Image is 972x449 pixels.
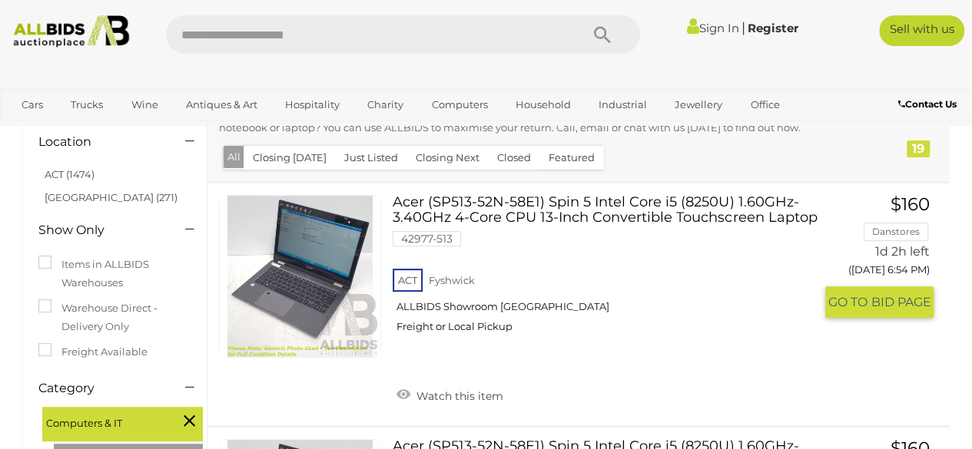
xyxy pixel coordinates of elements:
a: Cars [12,92,53,117]
button: Just Listed [335,146,407,170]
button: Closing Next [406,146,489,170]
b: Contact Us [898,98,957,110]
label: Warehouse Direct - Delivery Only [38,299,191,335]
a: Jewellery [665,92,732,117]
label: Items in ALLBIDS Warehouses [38,256,191,292]
a: Contact Us [898,96,960,113]
a: [GEOGRAPHIC_DATA] (271) [45,191,177,203]
span: GO TO [828,294,871,310]
a: Antiques & Art [176,92,267,117]
button: All [224,146,244,168]
img: Allbids.com.au [7,15,135,48]
a: Charity [357,92,413,117]
button: Closing [DATE] [244,146,336,170]
span: $160 [891,193,930,215]
span: Watch this item [413,389,503,403]
h4: Category [38,381,162,395]
a: Sports [12,117,63,143]
button: Search [563,15,640,54]
a: [GEOGRAPHIC_DATA] [71,117,200,143]
button: Closed [488,146,540,170]
a: Computers [421,92,497,117]
a: ACT (1474) [45,168,95,180]
button: GO TOBID PAGE [825,286,934,318]
span: Computers & IT [46,411,161,432]
a: Acer (SP513-52N-58E1) Spin 5 Intel Core i5 (8250U) 1.60GHz-3.40GHz 4-Core CPU 13-Inch Convertible... [404,195,814,345]
a: Register [748,21,798,35]
h4: Location [38,135,162,149]
label: Freight Available [38,343,148,361]
div: 19 [907,140,930,157]
a: Wine [121,92,168,117]
a: Office [740,92,789,117]
a: Sign In [687,21,739,35]
a: Trucks [61,92,113,117]
a: Watch this item [393,383,507,406]
a: Hospitality [275,92,350,117]
a: Household [506,92,581,117]
a: $160 Danstores 1d 2h left ([DATE] 6:54 PM) GO TOBID PAGE [837,195,934,319]
h4: Show Only [38,223,162,237]
a: Industrial [589,92,657,117]
a: Sell with us [879,15,964,46]
button: Featured [539,146,604,170]
span: | [741,19,745,36]
span: BID PAGE [871,294,931,310]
